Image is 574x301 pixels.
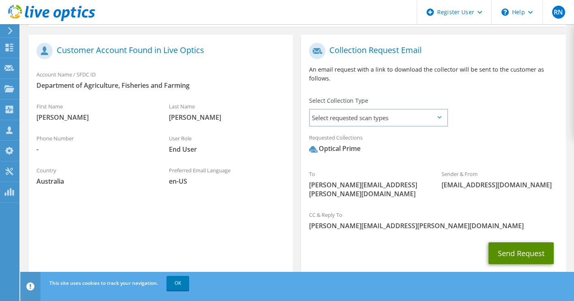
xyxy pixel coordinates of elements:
div: User Role [161,130,293,158]
div: Requested Collections [301,129,565,161]
span: Select requested scan types [310,110,447,126]
h1: Collection Request Email [309,43,553,59]
span: [PERSON_NAME] [169,113,285,122]
h1: Customer Account Found in Live Optics [36,43,281,59]
div: Account Name / SFDC ID [28,66,293,94]
label: Select Collection Type [309,97,368,105]
span: en-US [169,177,285,186]
div: Preferred Email Language [161,162,293,190]
span: Australia [36,177,153,186]
span: Department of Agriculture, Fisheries and Farming [36,81,285,90]
div: First Name [28,98,161,126]
span: This site uses cookies to track your navigation. [49,280,158,286]
span: [PERSON_NAME] [36,113,153,122]
a: OK [166,276,189,290]
div: Optical Prime [309,144,361,153]
div: CC & Reply To [301,206,565,234]
div: Phone Number [28,130,161,158]
div: To [301,165,433,202]
span: [PERSON_NAME][EMAIL_ADDRESS][PERSON_NAME][DOMAIN_NAME] [309,180,425,198]
div: Country [28,162,161,190]
span: RN [552,6,565,19]
div: Sender & From [433,165,566,193]
div: Last Name [161,98,293,126]
span: End User [169,145,285,154]
span: [EMAIL_ADDRESS][DOMAIN_NAME] [442,180,558,189]
span: [PERSON_NAME][EMAIL_ADDRESS][PERSON_NAME][DOMAIN_NAME] [309,221,557,230]
span: - [36,145,153,154]
p: An email request with a link to download the collector will be sent to the customer as follows. [309,65,557,83]
svg: \n [501,8,509,16]
button: Send Request [489,242,554,264]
